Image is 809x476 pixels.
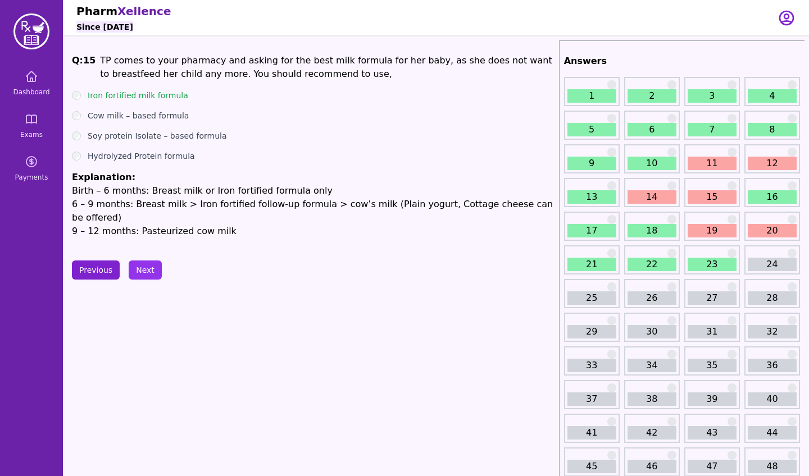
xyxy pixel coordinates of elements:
[748,325,797,338] a: 32
[567,359,616,372] a: 33
[15,173,48,182] span: Payments
[567,123,616,136] a: 5
[567,157,616,170] a: 9
[13,13,49,49] img: PharmXellence Logo
[748,190,797,204] a: 16
[72,172,135,182] span: Explanation:
[688,426,737,440] a: 43
[88,90,188,101] label: Iron fortified milk formula
[688,291,737,305] a: 27
[628,460,676,473] a: 46
[564,54,800,68] h2: Answers
[72,198,555,225] p: 6 – 9 months: Breast milk > Iron fortified follow-up formula > cow’s milk (Plain yogurt, Cottage ...
[567,224,616,237] a: 17
[748,157,797,170] a: 12
[117,4,171,18] span: Xellence
[628,258,676,271] a: 22
[13,88,49,97] span: Dashboard
[76,21,133,33] h6: Since [DATE]
[688,258,737,271] a: 23
[4,148,58,189] a: Payments
[129,260,162,280] button: Next
[72,184,555,198] p: Birth – 6 months: Breast milk or Iron fortified formula only
[20,130,43,139] span: Exams
[628,359,676,372] a: 34
[748,258,797,271] a: 24
[567,258,616,271] a: 21
[567,392,616,406] a: 37
[628,426,676,440] a: 42
[100,54,554,81] h1: TP comes to your pharmacy and asking for the best milk formula for her baby, as she does not want...
[688,325,737,338] a: 31
[628,224,676,237] a: 18
[688,359,737,372] a: 35
[88,130,227,141] label: Soy protein Isolate – based formula
[748,123,797,136] a: 8
[567,426,616,440] a: 41
[688,392,737,406] a: 39
[628,392,676,406] a: 38
[72,54,96,81] h1: Q: 15
[76,4,117,18] span: Pharm
[628,190,676,204] a: 14
[748,89,797,103] a: 4
[688,460,737,473] a: 47
[88,110,189,121] label: Cow milk – based formula
[567,291,616,305] a: 25
[688,224,737,237] a: 19
[72,260,120,280] button: Previous
[72,225,555,238] p: 9 – 12 months: Pasteurized cow milk
[628,157,676,170] a: 10
[567,190,616,204] a: 13
[628,325,676,338] a: 30
[628,291,676,305] a: 26
[748,392,797,406] a: 40
[567,325,616,338] a: 29
[688,190,737,204] a: 15
[688,89,737,103] a: 3
[4,106,58,146] a: Exams
[567,89,616,103] a: 1
[628,89,676,103] a: 2
[748,460,797,473] a: 48
[688,157,737,170] a: 11
[567,460,616,473] a: 45
[628,123,676,136] a: 6
[748,359,797,372] a: 36
[748,291,797,305] a: 28
[688,123,737,136] a: 7
[88,150,195,162] label: Hydrolyzed Protein formula
[4,63,58,103] a: Dashboard
[748,426,797,440] a: 44
[748,224,797,237] a: 20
